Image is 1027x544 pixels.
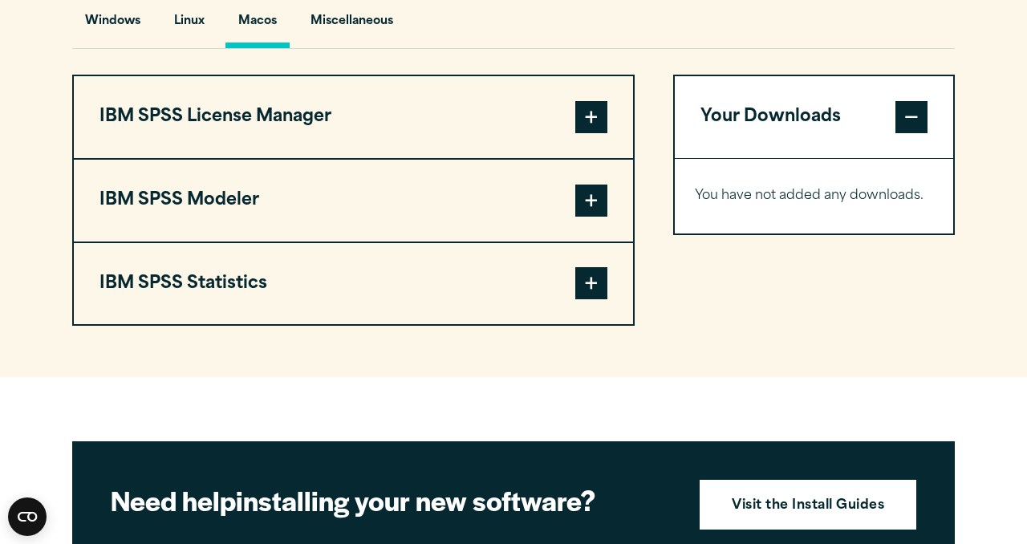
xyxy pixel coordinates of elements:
button: Macos [225,2,290,48]
p: You have not added any downloads. [695,185,933,208]
button: IBM SPSS Statistics [74,243,633,325]
button: Open CMP widget [8,497,47,536]
button: Your Downloads [675,76,953,158]
button: Miscellaneous [298,2,406,48]
div: Your Downloads [675,158,953,233]
button: IBM SPSS License Manager [74,76,633,158]
strong: Need help [111,481,236,519]
button: Linux [161,2,217,48]
strong: Visit the Install Guides [732,496,884,517]
button: IBM SPSS Modeler [74,160,633,242]
h2: installing your new software? [111,482,672,518]
a: Visit the Install Guides [700,480,916,530]
button: Windows [72,2,153,48]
